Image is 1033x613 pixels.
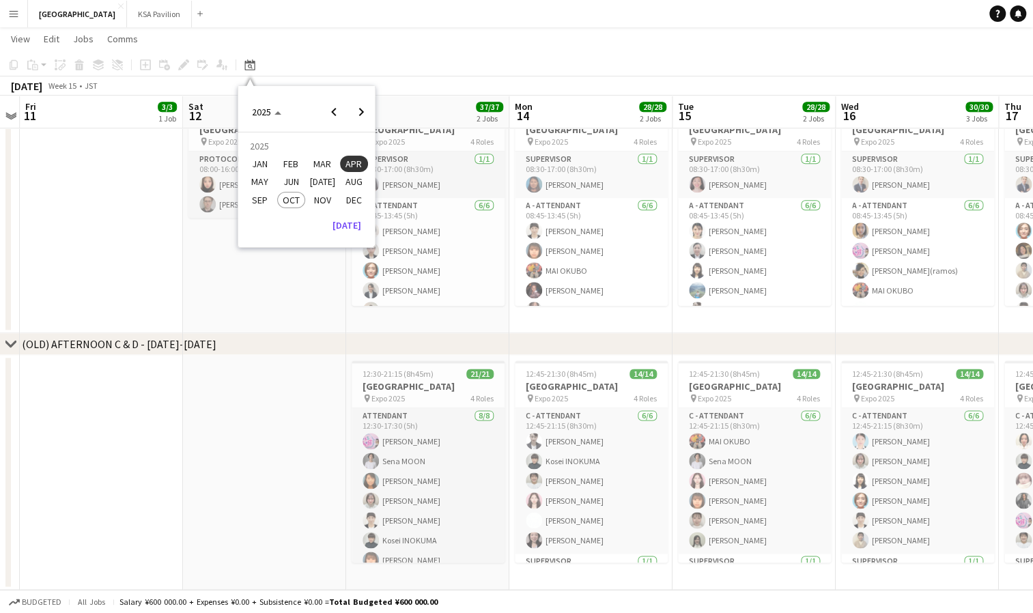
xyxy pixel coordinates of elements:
button: July 2025 [307,173,338,190]
h3: [GEOGRAPHIC_DATA] [352,380,505,393]
div: 2 Jobs [803,113,829,124]
span: Budgeted [22,597,61,607]
button: KSA Pavilion [127,1,192,27]
button: January 2025 [244,155,275,173]
span: Expo 2025 [535,137,568,147]
span: Expo 2025 [698,137,731,147]
button: October 2025 [275,191,307,209]
span: 4 Roles [634,137,657,147]
app-job-card: 08:30-17:15 (8h45m)14/14[GEOGRAPHIC_DATA] Expo 20254 RolesSUPERVISOR1/108:30-17:00 (8h30m)[PERSON... [515,104,668,306]
span: Week 15 [45,81,79,91]
div: JST [85,81,98,91]
span: OCT [277,192,305,208]
button: April 2025 [338,155,369,173]
span: Expo 2025 [861,137,894,147]
span: 2025 [252,106,271,118]
app-card-role: SUPERVISOR1/1 [515,554,668,600]
app-card-role: A - ATTENDANT6/608:45-13:45 (5h)[PERSON_NAME][PERSON_NAME][PERSON_NAME][PERSON_NAME][PERSON_NAME] [678,198,831,343]
button: May 2025 [244,173,275,190]
span: 14 [513,108,533,124]
span: FEB [277,156,305,172]
span: 12:45-21:30 (8h45m) [852,369,923,379]
span: 11 [23,108,36,124]
app-job-card: 08:30-18:30 (10h)16/16[GEOGRAPHIC_DATA] Expo 20254 RolesSUPERVISOR1/108:30-17:00 (8h30m)[PERSON_N... [352,104,505,306]
app-card-role: C - ATTENDANT6/612:45-21:15 (8h30m)[PERSON_NAME]Kosei INOKUMA[PERSON_NAME][PERSON_NAME][PERSON_NA... [515,408,668,554]
app-card-role: A - ATTENDANT6/608:45-13:45 (5h)[PERSON_NAME][PERSON_NAME][PERSON_NAME](ramos)MAI OKUBO[PERSON_NAME] [841,198,994,343]
span: SEP [246,192,274,208]
span: Fri [25,100,36,113]
span: [DATE] [309,174,337,190]
span: DEC [340,192,368,208]
span: JAN [246,156,274,172]
span: Jobs [73,33,94,45]
a: Edit [38,30,65,48]
app-card-role: SUPERVISOR1/108:30-17:00 (8h30m)[PERSON_NAME] [352,152,505,198]
div: 08:30-17:15 (8h45m)14/14[GEOGRAPHIC_DATA] Expo 20254 RolesSUPERVISOR1/108:30-17:00 (8h30m)[PERSON... [678,104,831,306]
div: [DATE] [11,79,42,93]
span: 4 Roles [470,137,494,147]
span: APR [340,156,368,172]
button: Choose date [244,100,288,124]
button: August 2025 [338,173,369,190]
app-job-card: 08:30-17:15 (8h45m)14/14[GEOGRAPHIC_DATA] Expo 20254 RolesSUPERVISOR1/108:30-17:00 (8h30m)[PERSON... [841,104,994,306]
a: Comms [102,30,143,48]
app-job-card: 12:45-21:30 (8h45m)14/14[GEOGRAPHIC_DATA] Expo 20254 RolesC - ATTENDANT6/612:45-21:15 (8h30m)[PER... [841,360,994,562]
app-card-role: SUPERVISOR1/1 [841,554,994,600]
app-card-role: ATTENDANT8/812:30-17:30 (5h)[PERSON_NAME]Sena MOON[PERSON_NAME][PERSON_NAME][PERSON_NAME]Kosei IN... [352,408,505,593]
span: Expo 2025 [371,137,405,147]
span: 28/28 [639,102,666,112]
div: Salary ¥600 000.00 + Expenses ¥0.00 + Subsistence ¥0.00 = [119,597,438,607]
span: 15 [676,108,694,124]
app-card-role: C - ATTENDANT6/612:45-21:15 (8h30m)[PERSON_NAME][PERSON_NAME][PERSON_NAME][PERSON_NAME][PERSON_NA... [841,408,994,554]
app-job-card: 08:00-16:00 (8h)2/2[GEOGRAPHIC_DATA] Expo 20251 RolePROTOCOL ATTENDANT2/208:00-16:00 (8h)[PERSON_... [188,104,341,218]
span: AUG [340,174,368,190]
span: 14/14 [956,369,983,379]
span: Sat [188,100,203,113]
a: Jobs [68,30,99,48]
span: View [11,33,30,45]
app-job-card: 12:45-21:30 (8h45m)14/14[GEOGRAPHIC_DATA] Expo 20254 RolesC - ATTENDANT6/612:45-21:15 (8h30m)MAI ... [678,360,831,562]
app-card-role: SUPERVISOR1/1 [678,554,831,600]
button: November 2025 [307,191,338,209]
span: JUN [277,174,305,190]
span: 16 [839,108,859,124]
span: Edit [44,33,59,45]
span: MAY [246,174,274,190]
span: 14/14 [793,369,820,379]
button: December 2025 [338,191,369,209]
span: 4 Roles [634,393,657,403]
h3: [GEOGRAPHIC_DATA] [841,380,994,393]
span: 30/30 [965,102,993,112]
span: 4 Roles [797,137,820,147]
h3: [GEOGRAPHIC_DATA] [515,124,668,136]
span: Expo 2025 [371,393,405,403]
div: 12:30-21:15 (8h45m)21/21[GEOGRAPHIC_DATA] Expo 20254 RolesATTENDANT8/812:30-17:30 (5h)[PERSON_NAM... [352,360,505,562]
span: 4 Roles [797,393,820,403]
span: 37/37 [476,102,503,112]
span: 4 Roles [960,137,983,147]
span: Comms [107,33,138,45]
app-job-card: 12:45-21:30 (8h45m)14/14[GEOGRAPHIC_DATA] Expo 20254 RolesC - ATTENDANT6/612:45-21:15 (8h30m)[PER... [515,360,668,562]
span: 3/3 [158,102,177,112]
button: June 2025 [275,173,307,190]
td: 2025 [244,137,369,155]
span: 21/21 [466,369,494,379]
app-card-role: SUPERVISOR1/108:30-17:00 (8h30m)[PERSON_NAME] [515,152,668,198]
h3: [GEOGRAPHIC_DATA] [188,124,341,136]
span: Expo 2025 [698,393,731,403]
span: Total Budgeted ¥600 000.00 [329,597,438,607]
span: 12:45-21:30 (8h45m) [526,369,597,379]
button: Next year [348,98,375,126]
app-card-role: SUPERVISOR1/108:30-17:00 (8h30m)[PERSON_NAME] [841,152,994,198]
span: Wed [841,100,859,113]
span: 28/28 [802,102,830,112]
h3: [GEOGRAPHIC_DATA] [352,124,505,136]
span: 12:45-21:30 (8h45m) [689,369,760,379]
